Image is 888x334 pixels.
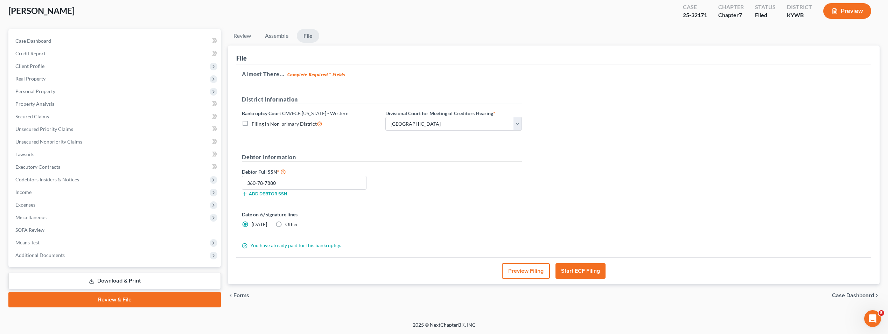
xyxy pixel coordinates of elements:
[832,293,880,298] a: Case Dashboard chevron_right
[10,224,221,236] a: SOFA Review
[285,221,298,227] span: Other
[242,70,866,78] h5: Almost There...
[718,11,744,19] div: Chapter
[259,29,294,43] a: Assemble
[242,176,366,190] input: XXX-XX-XXXX
[15,252,65,258] span: Additional Documents
[787,11,812,19] div: KYWB
[15,101,54,107] span: Property Analysis
[864,310,881,327] iframe: Intercom live chat
[10,35,221,47] a: Case Dashboard
[15,63,44,69] span: Client Profile
[245,321,644,334] div: 2025 © NextChapterBK, INC
[8,6,75,16] span: [PERSON_NAME]
[242,191,287,197] button: Add debtor SSN
[10,135,221,148] a: Unsecured Nonpriority Claims
[10,110,221,123] a: Secured Claims
[252,121,317,127] span: Filing in Non-primary District
[287,72,345,77] strong: Complete Required * Fields
[718,3,744,11] div: Chapter
[242,95,522,104] h5: District Information
[15,227,44,233] span: SOFA Review
[10,148,221,161] a: Lawsuits
[10,123,221,135] a: Unsecured Priority Claims
[228,29,257,43] a: Review
[8,292,221,307] a: Review & File
[10,161,221,173] a: Executory Contracts
[224,3,236,15] div: Close
[242,153,522,162] h5: Debtor Information
[252,221,267,227] span: [DATE]
[502,263,550,279] button: Preview Filing
[15,76,46,82] span: Real Property
[15,126,73,132] span: Unsecured Priority Claims
[302,110,349,116] span: [US_STATE] - Western
[755,11,776,19] div: Filed
[15,88,55,94] span: Personal Property
[242,211,378,218] label: Date on /s/ signature lines
[15,202,35,208] span: Expenses
[15,113,49,119] span: Secured Claims
[15,38,51,44] span: Case Dashboard
[823,3,871,19] button: Preview
[15,164,60,170] span: Executory Contracts
[297,29,319,43] a: File
[228,293,259,298] button: chevron_left Forms
[15,176,79,182] span: Codebtors Insiders & Notices
[238,242,525,249] div: You have already paid for this bankruptcy.
[15,50,46,56] span: Credit Report
[15,239,40,245] span: Means Test
[879,310,884,316] span: 5
[5,3,18,16] button: go back
[233,293,249,298] span: Forms
[236,54,247,62] div: File
[242,110,349,117] label: Bankruptcy Court CM/ECF:
[8,273,221,289] a: Download & Print
[210,3,224,16] button: Collapse window
[15,151,34,157] span: Lawsuits
[238,167,382,176] label: Debtor Full SSN
[787,3,812,11] div: District
[755,3,776,11] div: Status
[15,139,82,145] span: Unsecured Nonpriority Claims
[15,189,32,195] span: Income
[10,47,221,60] a: Credit Report
[228,293,233,298] i: chevron_left
[683,11,707,19] div: 25-32171
[10,98,221,110] a: Property Analysis
[683,3,707,11] div: Case
[832,293,874,298] span: Case Dashboard
[739,12,742,18] span: 7
[874,293,880,298] i: chevron_right
[555,263,606,279] button: Start ECF Filing
[385,110,495,117] label: Divisional Court for Meeting of Creditors Hearing
[15,214,47,220] span: Miscellaneous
